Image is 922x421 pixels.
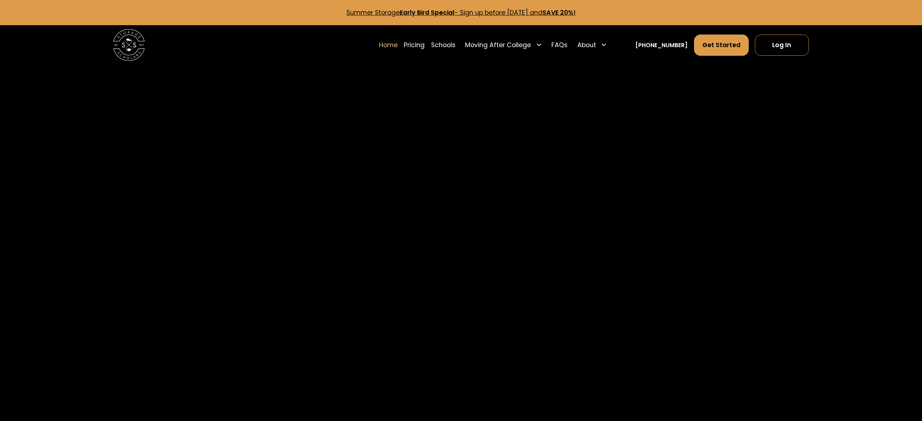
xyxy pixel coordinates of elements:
[113,29,145,61] img: Storage Scholars main logo
[755,35,809,56] a: Log In
[694,35,749,56] a: Get Started
[379,34,398,56] a: Home
[542,8,576,17] strong: SAVE 20%!
[635,41,688,49] a: [PHONE_NUMBER]
[346,8,576,17] a: Summer StorageEarly Bird Special- Sign up before [DATE] andSAVE 20%!
[465,40,531,50] div: Moving After College
[551,34,568,56] a: FAQs
[431,34,456,56] a: Schools
[404,34,425,56] a: Pricing
[577,40,596,50] div: About
[400,8,455,17] strong: Early Bird Special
